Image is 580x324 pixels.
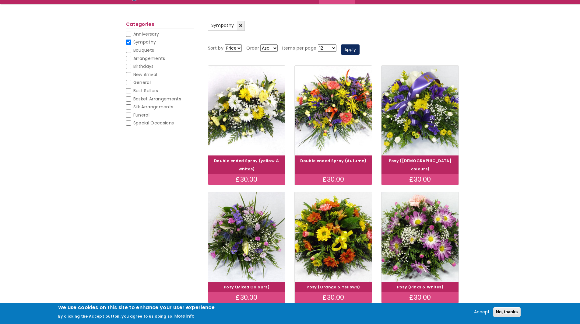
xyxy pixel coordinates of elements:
[133,120,174,126] span: Special Occasions
[295,192,372,282] img: Posy (Orange & Yellows)
[126,22,194,29] h2: Categories
[208,45,223,52] label: Sort by
[58,314,174,319] p: By clicking the Accept button, you agree to us doing so.
[208,174,285,185] div: £30.00
[133,71,157,78] span: New Arrival
[208,66,285,155] img: Double ended Spray (yellow & whites)
[295,174,372,185] div: £30.00
[133,63,154,69] span: Birthdays
[133,47,154,53] span: Bouquets
[307,284,360,290] a: Posy (Orange & Yellows)
[493,307,521,317] button: No, thanks
[246,45,259,52] label: Order
[133,112,149,118] span: Funeral
[381,66,459,155] img: Posy (Male colours)
[381,292,459,303] div: £30.00
[295,292,372,303] div: £30.00
[174,313,195,320] button: More info
[381,192,459,282] img: Posy (Pinks & Whites)
[282,45,316,52] label: Items per page
[211,22,234,28] span: Sympathy
[397,284,443,290] a: Posy (Pinks & Whites)
[208,292,285,303] div: £30.00
[133,79,151,85] span: General
[133,31,159,37] span: Anniversary
[58,304,215,311] h2: We use cookies on this site to enhance your user experience
[381,174,459,185] div: £30.00
[224,284,269,290] a: Posy (Mixed Colours)
[208,21,245,31] a: Sympathy
[341,44,360,55] button: Apply
[300,158,366,163] a: Double ended Spray (Autumn)
[214,158,279,172] a: Double ended Spray (yellow & whites)
[133,104,174,110] span: Silk Arrangements
[389,158,452,172] a: Posy ([DEMOGRAPHIC_DATA] colours)
[133,96,181,102] span: Basket Arrangements
[133,88,158,94] span: Best Sellers
[133,39,156,45] span: Sympathy
[133,55,165,61] span: Arrangements
[208,192,285,282] img: Posy (Mixed Colours)
[295,66,372,155] img: Double ended Spray (Autumn)
[472,308,492,316] button: Accept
